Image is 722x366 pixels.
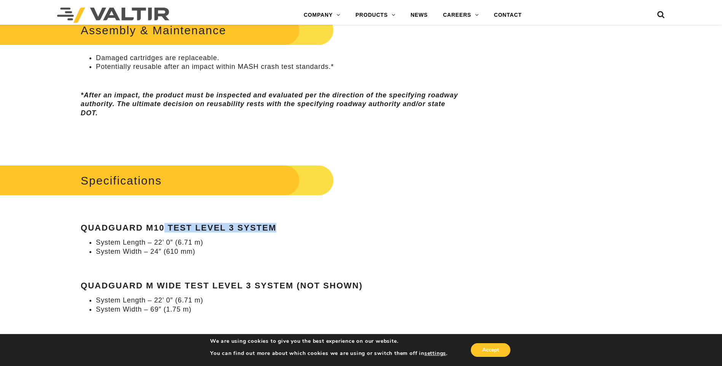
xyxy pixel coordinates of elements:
[81,91,458,117] em: *After an impact, the product must be inspected and evaluated per the direction of the specifying...
[486,8,529,23] a: CONTACT
[96,296,461,305] li: System Length – 22’ 0″ (6.71 m)
[403,8,435,23] a: NEWS
[424,350,446,357] button: settings
[296,8,348,23] a: COMPANY
[81,223,276,232] strong: QuadGuard M10 Test Level 3 System
[96,62,461,71] li: Potentially reusable after an impact within MASH crash test standards.*
[96,238,461,247] li: System Length – 22’ 0″ (6.71 m)
[210,350,448,357] p: You can find out more about which cookies we are using or switch them off in .
[471,343,510,357] button: Accept
[210,338,448,345] p: We are using cookies to give you the best experience on our website.
[96,247,461,256] li: System Width – 24″ (610 mm)
[57,8,169,23] img: Valtir
[96,305,461,314] li: System Width – 69″ (1.75 m)
[81,281,363,290] strong: QuadGuard M Wide Test Level 3 System (not shown)
[348,8,403,23] a: PRODUCTS
[435,8,486,23] a: CAREERS
[96,54,461,62] li: Damaged cartridges are replaceable.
